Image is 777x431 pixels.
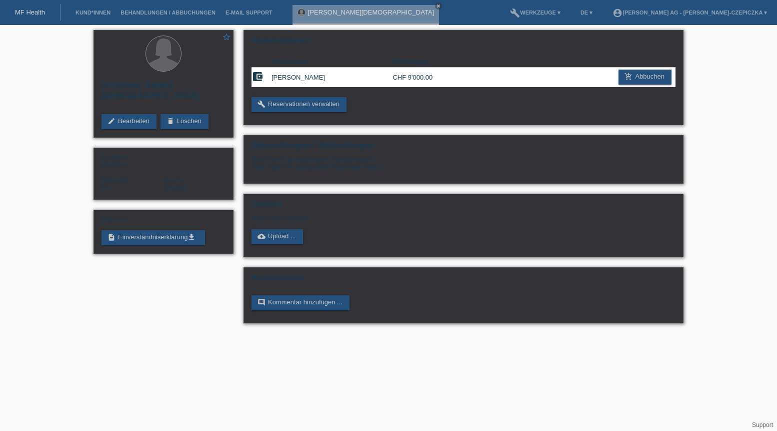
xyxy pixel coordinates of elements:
[101,184,111,191] span: Schweiz
[271,68,392,87] td: [PERSON_NAME]
[163,177,184,183] span: Sprache
[308,9,434,16] a: [PERSON_NAME][DEMOGRAPHIC_DATA]
[436,4,441,9] i: close
[187,233,195,241] i: get_app
[612,8,622,18] i: account_circle
[166,117,174,125] i: delete
[101,216,129,222] span: Dokumente
[251,36,675,51] h2: Reservationen
[251,97,346,112] a: buildReservationen verwalten
[107,233,115,241] i: description
[510,8,520,18] i: build
[505,10,565,16] a: buildWerkzeuge ▾
[251,71,263,83] i: account_balance_wallet
[257,232,265,240] i: cloud_upload
[251,156,675,178] div: Noch keine Behandlungen / Abbuchungen Bitte fügen Sie zuerst eine Reservation hinzu.
[575,10,597,16] a: DE ▾
[101,177,129,183] span: Nationalität
[222,33,231,42] i: star_border
[607,10,772,16] a: account_circle[PERSON_NAME] AG - [PERSON_NAME]-Czepiczka ▾
[392,68,453,87] td: CHF 9'000.00
[101,153,163,168] div: Weiblich
[251,229,303,244] a: cloud_uploadUpload ...
[70,10,115,16] a: Kund*innen
[251,273,675,288] h2: Kommentare
[251,141,675,156] h2: Behandlungen / Abbuchungen
[624,73,632,81] i: add_shopping_cart
[160,114,208,129] a: deleteLöschen
[101,154,129,160] span: Geschlecht
[257,298,265,306] i: comment
[115,10,220,16] a: Behandlungen / Abbuchungen
[251,214,557,222] div: Noch keine Dateien
[435,3,442,10] a: close
[107,117,115,125] i: edit
[101,230,205,245] a: descriptionEinverständniserklärungget_app
[101,81,225,106] h2: [PERSON_NAME][DEMOGRAPHIC_DATA]
[251,295,349,310] a: commentKommentar hinzufügen ...
[752,421,773,428] a: Support
[101,114,156,129] a: editBearbeiten
[15,9,45,16] a: MF Health
[257,100,265,108] i: build
[392,56,453,68] th: Restbetrag
[618,70,671,85] a: add_shopping_cartAbbuchen
[220,10,277,16] a: E-Mail Support
[222,33,231,43] a: star_border
[251,199,675,214] h2: Dateien
[163,184,187,191] span: Deutsch
[271,56,392,68] th: Kommentar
